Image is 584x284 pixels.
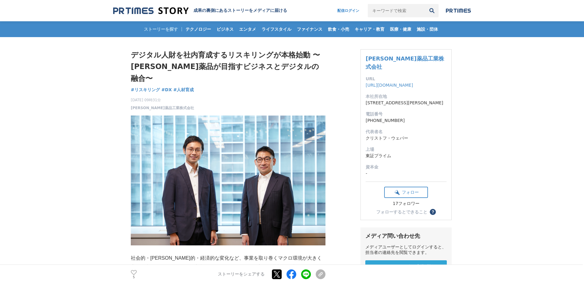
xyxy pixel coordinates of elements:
p: 5 [131,276,137,279]
button: ？ [430,209,436,215]
span: #DX [162,87,172,92]
a: #人材育成 [173,87,194,93]
p: ストーリーをシェアする [218,272,265,277]
span: ライフスタイル [259,26,294,32]
dt: 代表者名 [366,129,447,135]
span: ビジネス [214,26,236,32]
a: 施設・団体 [414,21,440,37]
a: [PERSON_NAME]薬品工業株式会社 [366,55,444,70]
span: エンタメ [237,26,259,32]
dd: - [366,170,447,177]
img: prtimes [446,8,471,13]
span: テクノロジー [183,26,214,32]
dd: クリストフ・ウェバー [366,135,447,141]
dd: [STREET_ADDRESS][PERSON_NAME] [366,100,447,106]
input: キーワードで検索 [368,4,425,17]
div: フォローするとできること [376,210,427,214]
a: ファイナンス [294,21,325,37]
a: 配信ログイン [331,4,365,17]
h2: 成果の裏側にあるストーリーをメディアに届ける [193,8,287,13]
a: [PERSON_NAME]薬品工業株式会社 [131,105,194,111]
span: #人材育成 [173,87,194,92]
p: 社会的・[PERSON_NAME]的・経済的な変化など、事業を取り巻くマクロ環境が大きく変わる中で、いま、あらゆる産業においてビジネスのやり方にも革新性が求められています。 [131,254,325,280]
div: メディア問い合わせ先 [365,232,447,240]
span: ファイナンス [294,26,325,32]
span: 施設・団体 [414,26,440,32]
a: エンタメ [237,21,259,37]
a: #DX [162,87,172,93]
a: テクノロジー [183,21,214,37]
img: 成果の裏側にあるストーリーをメディアに届ける [113,7,189,15]
div: 17フォロワー [384,201,428,206]
a: 成果の裏側にあるストーリーをメディアに届ける 成果の裏側にあるストーリーをメディアに届ける [113,7,287,15]
a: [URL][DOMAIN_NAME] [366,83,413,88]
dd: 東証プライム [366,153,447,159]
a: キャリア・教育 [352,21,387,37]
a: ビジネス [214,21,236,37]
span: メディアユーザー 新規登録 [376,264,436,270]
span: ？ [431,210,435,214]
span: 医療・健康 [388,26,414,32]
h1: デジタル人財を社内育成するリスキリングが本格始動 〜[PERSON_NAME]薬品が目指すビジネスとデジタルの融合〜 [131,49,325,84]
span: #リスキリング [131,87,160,92]
a: メディアユーザー 新規登録 無料 [365,260,447,279]
dd: [PHONE_NUMBER] [366,117,447,124]
dt: 本社所在地 [366,93,447,100]
dt: 上場 [366,146,447,153]
a: 飲食・小売 [325,21,352,37]
button: フォロー [384,187,428,198]
dt: 資本金 [366,164,447,170]
dt: URL [366,76,447,82]
a: ライフスタイル [259,21,294,37]
dt: 電話番号 [366,111,447,117]
a: 医療・健康 [388,21,414,37]
a: #リスキリング [131,87,160,93]
button: 検索 [425,4,439,17]
span: 飲食・小売 [325,26,352,32]
img: thumbnail_02ab7680-4b4d-11ed-bf93-3f94cb913a73.jpg [131,116,325,245]
span: [DATE] 09時31分 [131,97,194,103]
div: メディアユーザーとしてログインすると、担当者の連絡先を閲覧できます。 [365,244,447,255]
span: キャリア・教育 [352,26,387,32]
